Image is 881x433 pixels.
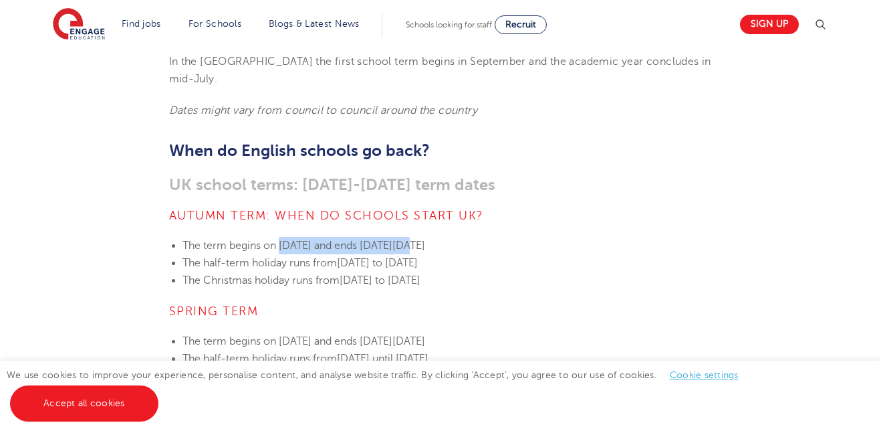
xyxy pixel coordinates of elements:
[279,335,425,347] span: [DATE] and ends [DATE][DATE]
[740,15,799,34] a: Sign up
[670,370,739,380] a: Cookie settings
[188,19,241,29] a: For Schools
[505,19,536,29] span: Recruit
[169,56,711,85] span: In the [GEOGRAPHIC_DATA] the first school term begins in September and the academic year conclude...
[7,370,752,408] span: We use cookies to improve your experience, personalise content, and analyse website traffic. By c...
[182,240,276,252] span: The term begins on
[182,335,276,347] span: The term begins on
[169,305,259,318] span: Spring term
[340,274,420,286] span: [DATE] to [DATE]
[279,240,425,252] span: [DATE] and ends [DATE][DATE]
[182,353,337,365] span: The half-term holiday runs from
[406,20,492,29] span: Schools looking for staff
[169,104,478,116] em: Dates might vary from council to council around the country
[10,385,158,422] a: Accept all cookies
[337,257,418,269] span: [DATE] to [DATE]
[169,139,713,162] h2: When do English schools go back?
[495,15,547,34] a: Recruit
[337,353,428,365] span: [DATE] until [DATE]
[269,19,360,29] a: Blogs & Latest News
[53,8,105,41] img: Engage Education
[182,274,340,286] span: The Christmas holiday runs from
[182,257,337,269] span: The half-term holiday runs from
[169,209,484,222] span: Autumn term: When do schools start UK?
[122,19,161,29] a: Find jobs
[169,175,495,194] span: UK school terms: [DATE]-[DATE] term dates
